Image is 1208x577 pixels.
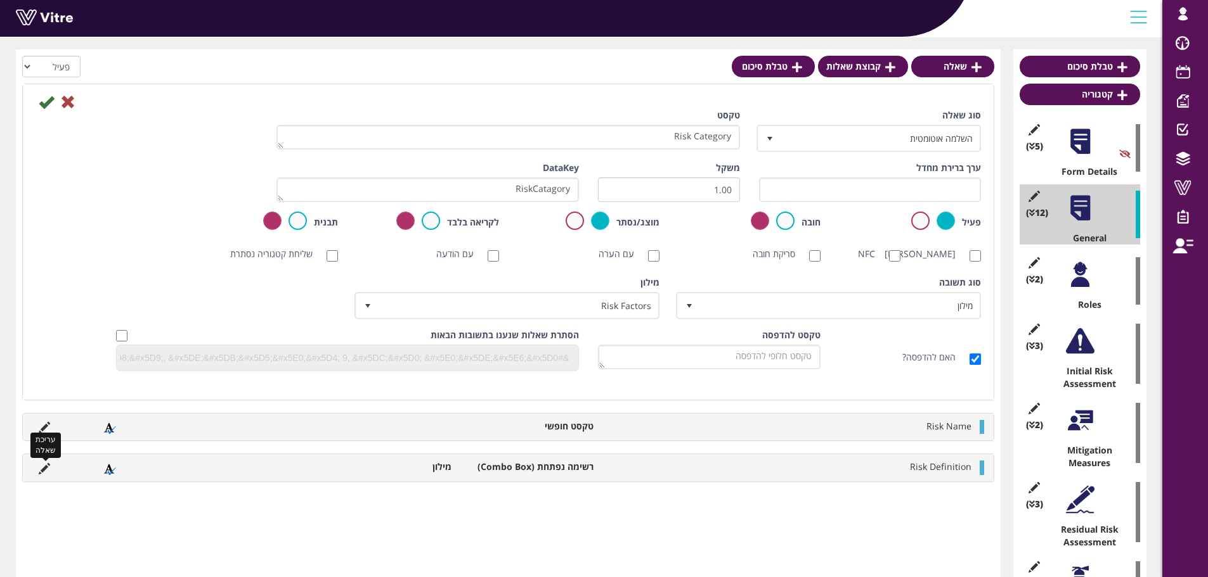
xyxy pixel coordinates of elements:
[732,56,815,77] a: טבלת סיכום
[1029,298,1140,311] div: Roles
[1029,165,1140,178] div: Form Details
[970,250,981,262] input: [PERSON_NAME]
[1026,273,1043,286] span: (2 )
[942,109,981,122] label: סוג שאלה
[276,125,740,149] textarea: Risk Category
[758,127,781,149] span: select
[616,216,659,229] label: מוצג/נסתר
[939,276,981,289] label: סוג תשובה
[356,294,379,317] span: select
[1026,140,1043,153] span: (5 )
[1029,232,1140,244] div: General
[916,162,981,174] label: ערך ברירת מחדל
[700,294,980,317] span: מילון
[230,248,325,260] label: שליחת קטגוריה נסתרת
[431,329,579,341] label: הסתרת שאלות שנענו בתשובות הבאות
[1029,365,1140,390] div: Initial Risk Assessment
[717,109,740,122] label: טקסט
[117,348,573,367] input: &#x5DC;&#x5D3;&#x5D5;&#x5D2;&#x5DE;&#x5D4;: &#x5DC;&#x5D0; &#x5E8;&#x5DC;&#x5D5;&#x5D5;&#x5E0;&#x...
[276,177,579,202] textarea: RiskCatagory
[716,162,740,174] label: משקל
[858,248,888,260] label: NFC
[1026,206,1048,219] span: (12 )
[1029,444,1140,469] div: Mitigation Measures
[1020,56,1140,77] a: טבלת סיכום
[889,250,900,262] input: NFC
[316,460,458,473] li: מילון
[458,420,600,433] li: טקסט חופשי
[1026,339,1043,352] span: (3 )
[458,460,600,473] li: רשימה נפתחת (Combo Box)
[447,216,499,229] label: לקריאה בלבד
[1020,84,1140,105] a: קטגוריה
[599,248,647,260] label: עם הערה
[648,250,659,262] input: עם הערה
[970,353,981,365] input: האם להדפסה?
[1026,498,1043,510] span: (3 )
[809,250,821,262] input: סריקת חובה
[379,294,658,317] span: Risk Factors
[543,162,579,174] label: DataKey
[314,216,338,229] label: תבנית
[902,351,968,364] label: האם להדפסה?
[962,216,981,229] label: פעיל
[1029,523,1140,548] div: Residual Risk Assessment
[911,56,994,77] a: שאלה
[488,250,499,262] input: עם הודעה
[753,248,808,260] label: סריקת חובה
[678,294,701,317] span: select
[802,216,821,229] label: חובה
[781,127,980,149] span: השלמה אוטומטית
[762,329,821,341] label: טקסט להדפסה
[116,330,127,341] input: Hide question based on answer
[910,460,971,472] span: Risk Definition
[919,248,968,260] label: [PERSON_NAME]
[436,248,486,260] label: עם הודעה
[327,250,338,262] input: שליחת קטגוריה נסתרת
[818,56,908,77] a: קבוצת שאלות
[926,420,971,432] span: Risk Name
[640,276,659,289] label: מילון
[30,433,61,458] div: עריכת שאלה
[1026,419,1043,431] span: (2 )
